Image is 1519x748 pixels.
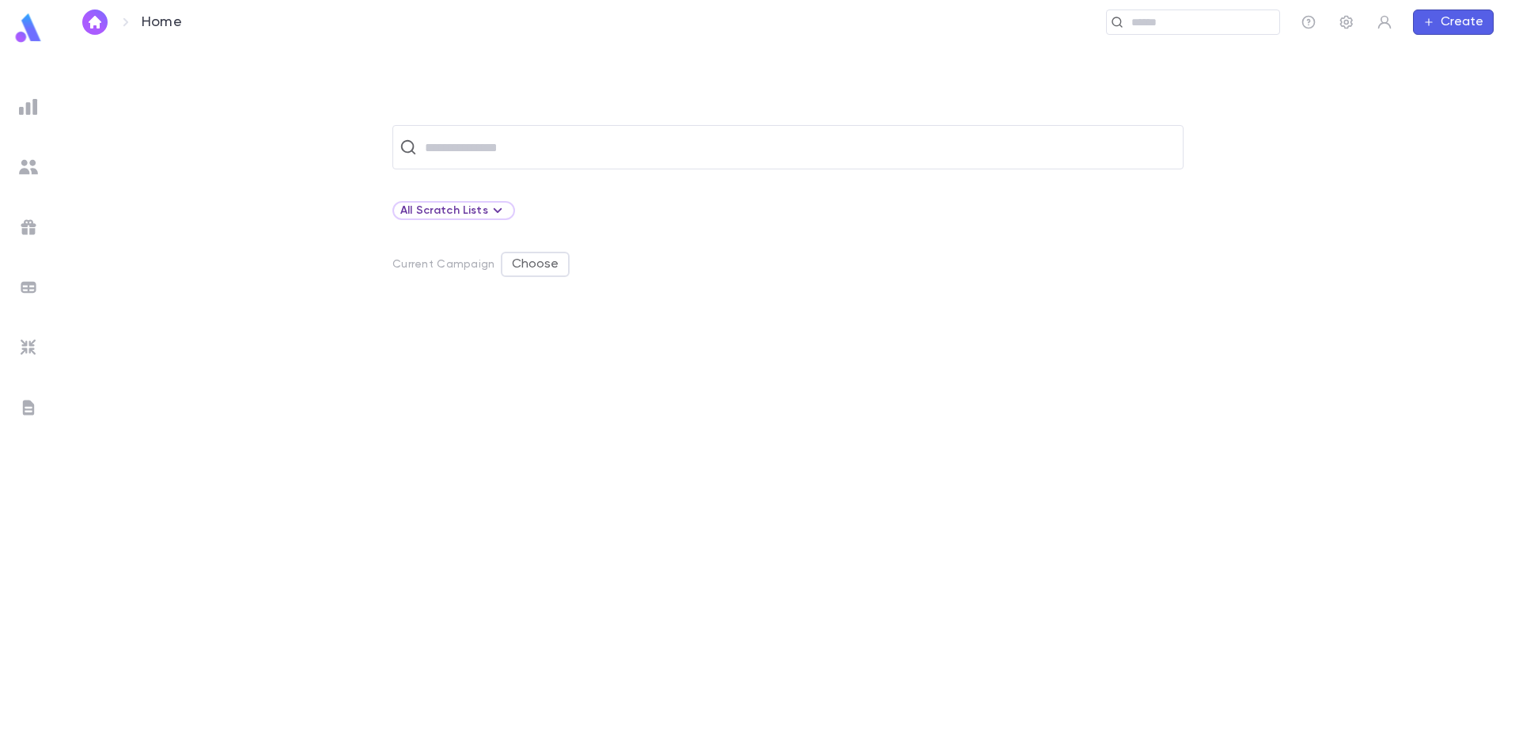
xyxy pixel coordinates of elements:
p: Current Campaign [392,258,494,271]
div: All Scratch Lists [400,201,507,220]
div: All Scratch Lists [392,201,515,220]
img: students_grey.60c7aba0da46da39d6d829b817ac14fc.svg [19,158,38,177]
img: logo [13,13,44,44]
img: home_white.a664292cf8c1dea59945f0da9f25487c.svg [85,16,104,28]
button: Create [1413,9,1494,35]
img: imports_grey.530a8a0e642e233f2baf0ef88e8c9fcb.svg [19,338,38,357]
button: Choose [501,252,570,277]
img: letters_grey.7941b92b52307dd3b8a917253454ce1c.svg [19,398,38,417]
img: batches_grey.339ca447c9d9533ef1741baa751efc33.svg [19,278,38,297]
img: reports_grey.c525e4749d1bce6a11f5fe2a8de1b229.svg [19,97,38,116]
img: campaigns_grey.99e729a5f7ee94e3726e6486bddda8f1.svg [19,218,38,237]
p: Home [142,13,182,31]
